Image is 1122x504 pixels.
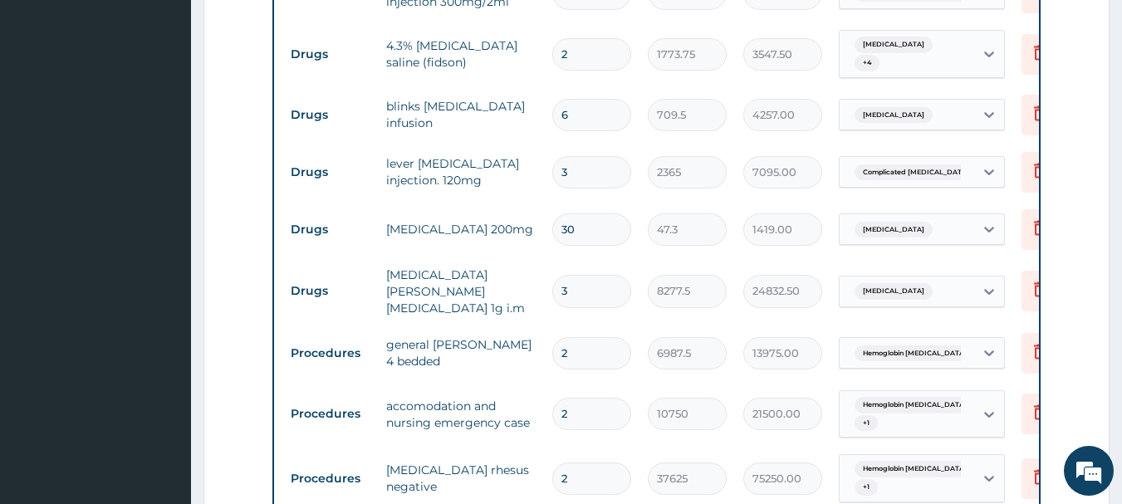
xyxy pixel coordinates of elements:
[855,283,933,300] span: [MEDICAL_DATA]
[855,461,1006,477] span: Hemoglobin [MEDICAL_DATA] with cri...
[378,389,544,439] td: accomodation and nursing emergency case
[855,415,878,432] span: + 1
[378,453,544,503] td: [MEDICAL_DATA] rhesus negative
[855,479,878,496] span: + 1
[378,258,544,325] td: [MEDICAL_DATA][PERSON_NAME][MEDICAL_DATA] 1g i.m
[855,345,1006,362] span: Hemoglobin [MEDICAL_DATA] with cri...
[282,100,378,130] td: Drugs
[855,222,933,238] span: [MEDICAL_DATA]
[282,463,378,494] td: Procedures
[855,164,977,181] span: Complicated [MEDICAL_DATA]
[8,331,316,389] textarea: Type your message and hit 'Enter'
[855,107,933,124] span: [MEDICAL_DATA]
[31,83,67,125] img: d_794563401_company_1708531726252_794563401
[86,93,279,115] div: Chat with us now
[378,29,544,79] td: 4.3% [MEDICAL_DATA] saline (fidson)
[378,147,544,197] td: lever [MEDICAL_DATA] injection. 120mg
[378,90,544,139] td: blinks [MEDICAL_DATA] infusion
[378,328,544,378] td: general [PERSON_NAME] 4 bedded
[855,37,933,53] span: [MEDICAL_DATA]
[282,157,378,188] td: Drugs
[272,8,312,48] div: Minimize live chat window
[855,55,879,71] span: + 4
[282,338,378,369] td: Procedures
[282,214,378,245] td: Drugs
[282,276,378,306] td: Drugs
[378,213,544,246] td: [MEDICAL_DATA] 200mg
[855,397,1006,413] span: Hemoglobin [MEDICAL_DATA] with cri...
[282,39,378,70] td: Drugs
[96,148,229,316] span: We're online!
[282,399,378,429] td: Procedures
